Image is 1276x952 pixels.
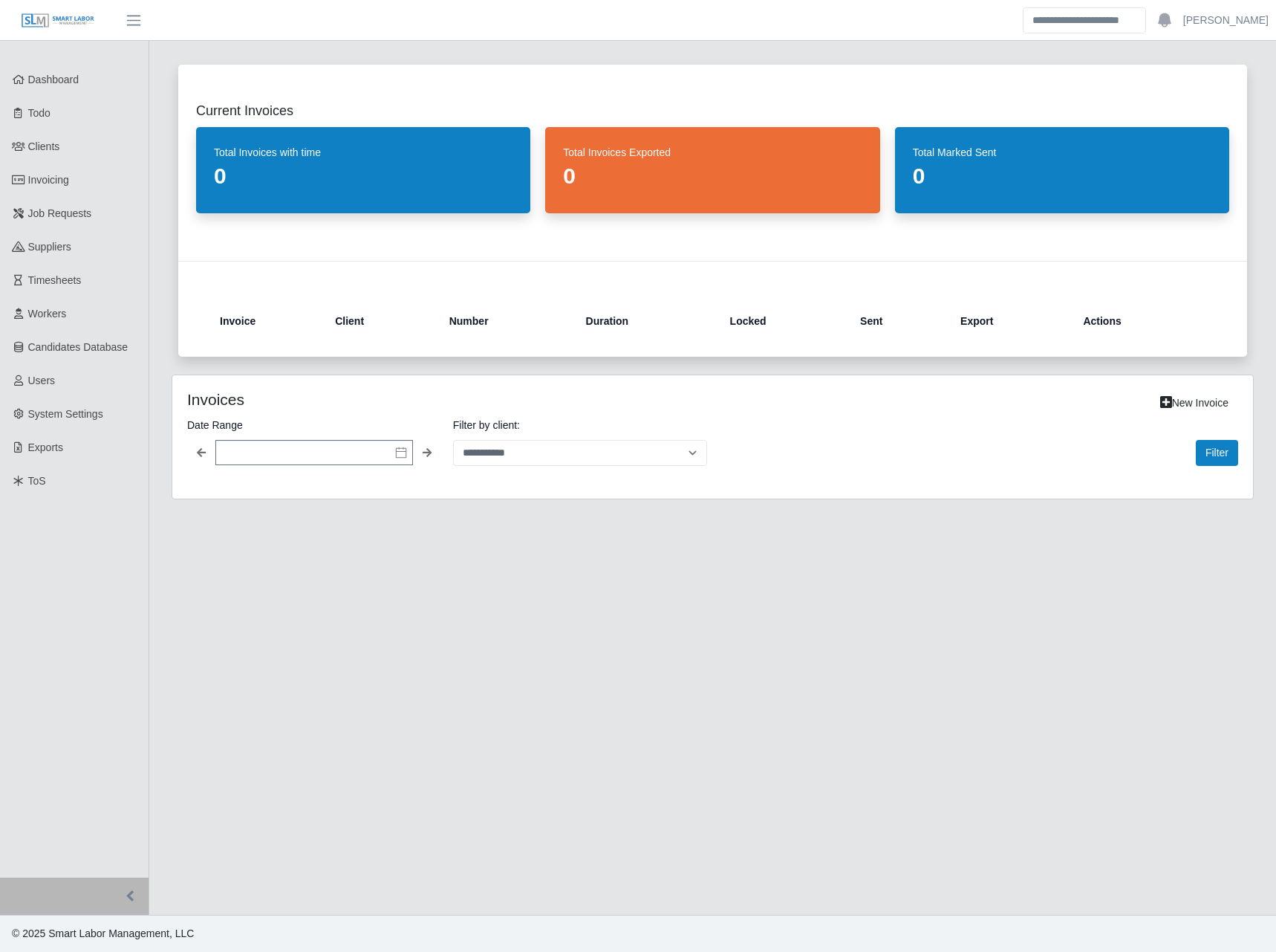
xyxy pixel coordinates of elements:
[28,274,82,286] span: Timesheets
[28,341,128,353] span: Candidates Database
[28,74,79,85] span: Dashboard
[28,107,51,119] span: Todo
[1196,440,1238,466] button: Filter
[220,303,323,339] th: Invoice
[1183,13,1269,28] a: [PERSON_NAME]
[21,13,95,29] img: SLM Logo
[913,145,1211,160] dt: Total Marked Sent
[187,390,612,409] h4: Invoices
[28,207,92,219] span: Job Requests
[28,140,60,152] span: Clients
[187,416,441,434] label: Date Range
[196,100,1229,121] h2: Current Invoices
[28,441,63,453] span: Exports
[848,303,948,339] th: Sent
[948,303,1071,339] th: Export
[28,475,46,487] span: ToS
[28,408,103,420] span: System Settings
[1071,303,1205,339] th: Actions
[563,145,862,160] dt: Total Invoices Exported
[12,927,194,939] span: © 2025 Smart Labor Management, LLC
[28,174,69,186] span: Invoicing
[214,145,512,160] dt: Total Invoices with time
[453,416,707,434] label: Filter by client:
[1023,7,1146,33] input: Search
[913,163,1211,190] dd: 0
[28,375,56,386] span: Users
[214,163,512,190] dd: 0
[718,303,848,339] th: Locked
[28,308,67,320] span: Workers
[437,303,574,339] th: Number
[563,163,862,190] dd: 0
[28,241,71,253] span: Suppliers
[1150,390,1238,416] a: New Invoice
[323,303,437,339] th: Client
[574,303,718,339] th: Duration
